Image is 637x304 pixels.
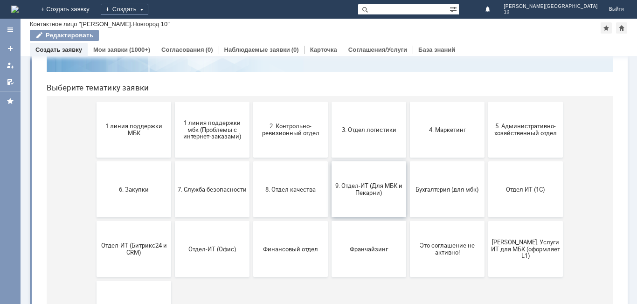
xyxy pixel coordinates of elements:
span: 8. Отдел качества [217,196,286,203]
button: Отдел-ИТ (Офис) [136,231,210,287]
div: Создать [101,4,148,15]
button: 3. Отдел логистики [292,112,367,168]
a: Создать заявку [3,41,18,56]
a: Соглашения/Услуги [348,46,407,53]
div: (0) [291,46,299,53]
button: Отдел ИТ (1С) [449,172,524,228]
button: Бухгалтерия (для мбк) [371,172,445,228]
a: Согласования [161,46,204,53]
span: 1 линия поддержки мбк (Проблемы с интернет-заказами) [138,129,208,150]
span: Расширенный поиск [450,4,459,13]
input: Например, почта или справка [197,41,384,59]
span: Отдел-ИТ (Битрикс24 и CRM) [60,252,129,266]
a: Мои согласования [3,75,18,90]
button: 6. Закупки [57,172,132,228]
label: Воспользуйтесь поиском [197,23,384,32]
span: [PERSON_NAME][GEOGRAPHIC_DATA] [504,4,598,9]
span: Отдел-ИТ (Офис) [138,256,208,263]
span: Бухгалтерия (для мбк) [374,196,443,203]
button: 1 линия поддержки мбк (Проблемы с интернет-заказами) [136,112,210,168]
button: 7. Служба безопасности [136,172,210,228]
span: 10 [504,9,598,15]
button: 2. Контрольно-ревизионный отдел [214,112,289,168]
button: 5. Административно-хозяйственный отдел [449,112,524,168]
button: 1 линия поддержки МБК [57,112,132,168]
div: (0) [206,46,213,53]
button: 9. Отдел-ИТ (Для МБК и Пекарни) [292,172,367,228]
span: 3. Отдел логистики [295,136,364,143]
span: 2. Контрольно-ревизионный отдел [217,133,286,147]
span: Это соглашение не активно! [374,252,443,266]
header: Выберите тематику заявки [7,93,574,103]
span: [PERSON_NAME]. Услуги ИТ для МБК (оформляет L1) [452,249,521,269]
button: Финансовый отдел [214,231,289,287]
button: Франчайзинг [292,231,367,287]
button: Отдел-ИТ (Битрикс24 и CRM) [57,231,132,287]
div: Контактное лицо "[PERSON_NAME].Новгород 10" [30,21,170,28]
span: 9. Отдел-ИТ (Для МБК и Пекарни) [295,193,364,207]
a: Создать заявку [35,46,82,53]
span: 1 линия поддержки МБК [60,133,129,147]
a: Перейти на домашнюю страницу [11,6,19,13]
span: 4. Маркетинг [374,136,443,143]
button: [PERSON_NAME]. Услуги ИТ для МБК (оформляет L1) [449,231,524,287]
span: Отдел ИТ (1С) [452,196,521,203]
button: Это соглашение не активно! [371,231,445,287]
span: Франчайзинг [295,256,364,263]
a: Мои заявки [93,46,128,53]
div: Сделать домашней страницей [616,22,627,34]
span: 6. Закупки [60,196,129,203]
a: База знаний [418,46,455,53]
span: 5. Административно-хозяйственный отдел [452,133,521,147]
a: Мои заявки [3,58,18,73]
div: (1000+) [129,46,150,53]
div: Добавить в избранное [601,22,612,34]
a: Карточка [310,46,337,53]
button: 4. Маркетинг [371,112,445,168]
a: Наблюдаемые заявки [224,46,290,53]
span: Финансовый отдел [217,256,286,263]
img: logo [11,6,19,13]
button: 8. Отдел качества [214,172,289,228]
span: 7. Служба безопасности [138,196,208,203]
